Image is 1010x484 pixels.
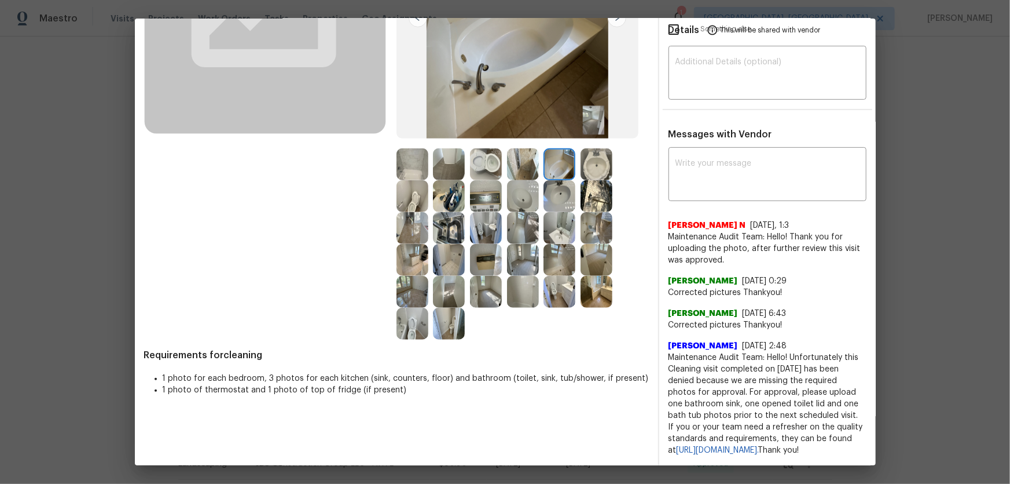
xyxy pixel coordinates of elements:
[163,384,649,396] li: 1 photo of thermostat and 1 photo of top of fridge (if present)
[669,220,746,231] span: [PERSON_NAME] N
[743,310,787,318] span: [DATE] 6:43
[751,221,789,230] span: [DATE], 1:3
[163,373,649,384] li: 1 photo for each bedroom, 3 photos for each kitchen (sink, counters, floor) and bathroom (toilet,...
[669,319,866,331] span: Corrected pictures Thankyou!
[669,352,866,456] span: Maintenance Audit Team: Hello! Unfortunately this Cleaning visit completed on [DATE] has been den...
[721,16,821,44] span: This will be shared with vendor
[669,340,738,352] span: [PERSON_NAME]
[669,231,866,266] span: Maintenance Audit Team: Hello! Thank you for uploading the photo, after further review this visit...
[677,446,758,454] a: [URL][DOMAIN_NAME].
[743,342,787,350] span: [DATE] 2:48
[669,308,738,319] span: [PERSON_NAME]
[669,130,772,139] span: Messages with Vendor
[669,275,738,287] span: [PERSON_NAME]
[743,277,787,285] span: [DATE] 0:29
[669,287,866,299] span: Corrected pictures Thankyou!
[144,350,649,361] span: Requirements for cleaning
